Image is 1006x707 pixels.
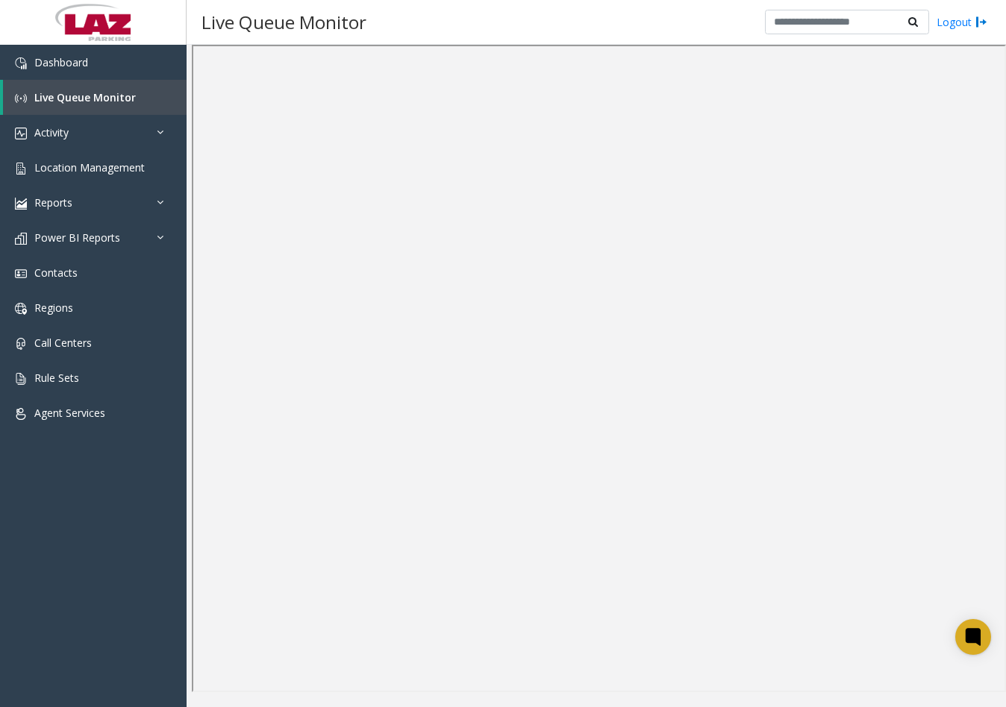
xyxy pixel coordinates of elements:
span: Rule Sets [34,371,79,385]
img: 'icon' [15,373,27,385]
img: 'icon' [15,92,27,104]
span: Location Management [34,160,145,175]
span: Activity [34,125,69,139]
img: 'icon' [15,198,27,210]
span: Call Centers [34,336,92,350]
span: Live Queue Monitor [34,90,136,104]
span: Power BI Reports [34,230,120,245]
img: logout [975,14,987,30]
span: Regions [34,301,73,315]
img: 'icon' [15,303,27,315]
span: Reports [34,195,72,210]
img: 'icon' [15,163,27,175]
img: 'icon' [15,408,27,420]
span: Dashboard [34,55,88,69]
span: Contacts [34,265,78,280]
img: 'icon' [15,128,27,139]
img: 'icon' [15,57,27,69]
a: Logout [937,14,987,30]
img: 'icon' [15,338,27,350]
img: 'icon' [15,268,27,280]
img: 'icon' [15,233,27,245]
h3: Live Queue Monitor [194,4,374,40]
a: Live Queue Monitor [3,80,187,115]
span: Agent Services [34,406,105,420]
